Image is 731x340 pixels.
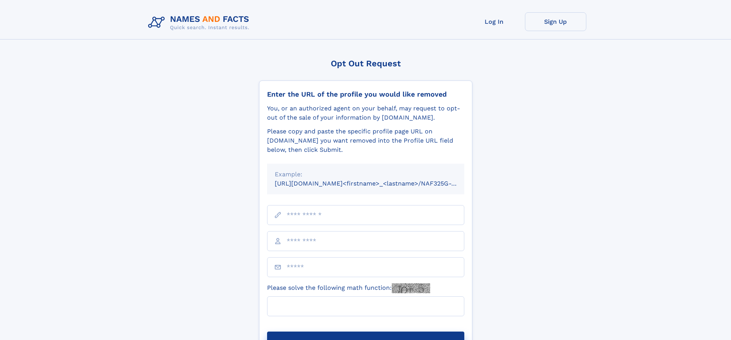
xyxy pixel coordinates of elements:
[464,12,525,31] a: Log In
[267,283,430,293] label: Please solve the following math function:
[275,170,457,179] div: Example:
[259,59,472,68] div: Opt Out Request
[267,127,464,154] div: Please copy and paste the specific profile page URL on [DOMAIN_NAME] you want removed into the Pr...
[145,12,256,33] img: Logo Names and Facts
[525,12,586,31] a: Sign Up
[267,90,464,99] div: Enter the URL of the profile you would like removed
[267,104,464,122] div: You, or an authorized agent on your behalf, may request to opt-out of the sale of your informatio...
[275,180,479,187] small: [URL][DOMAIN_NAME]<firstname>_<lastname>/NAF325G-xxxxxxxx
